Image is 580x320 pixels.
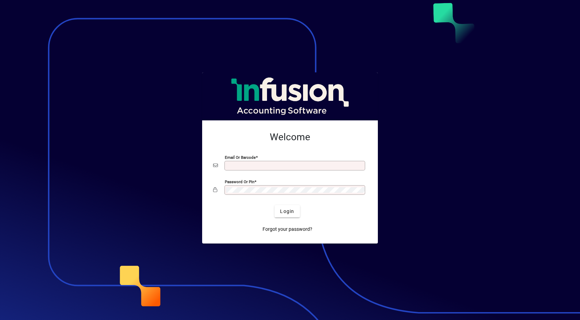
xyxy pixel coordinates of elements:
[225,155,256,160] mat-label: Email or Barcode
[275,205,300,217] button: Login
[263,226,312,233] span: Forgot your password?
[260,223,315,235] a: Forgot your password?
[213,131,367,143] h2: Welcome
[225,179,254,184] mat-label: Password or Pin
[280,208,294,215] span: Login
